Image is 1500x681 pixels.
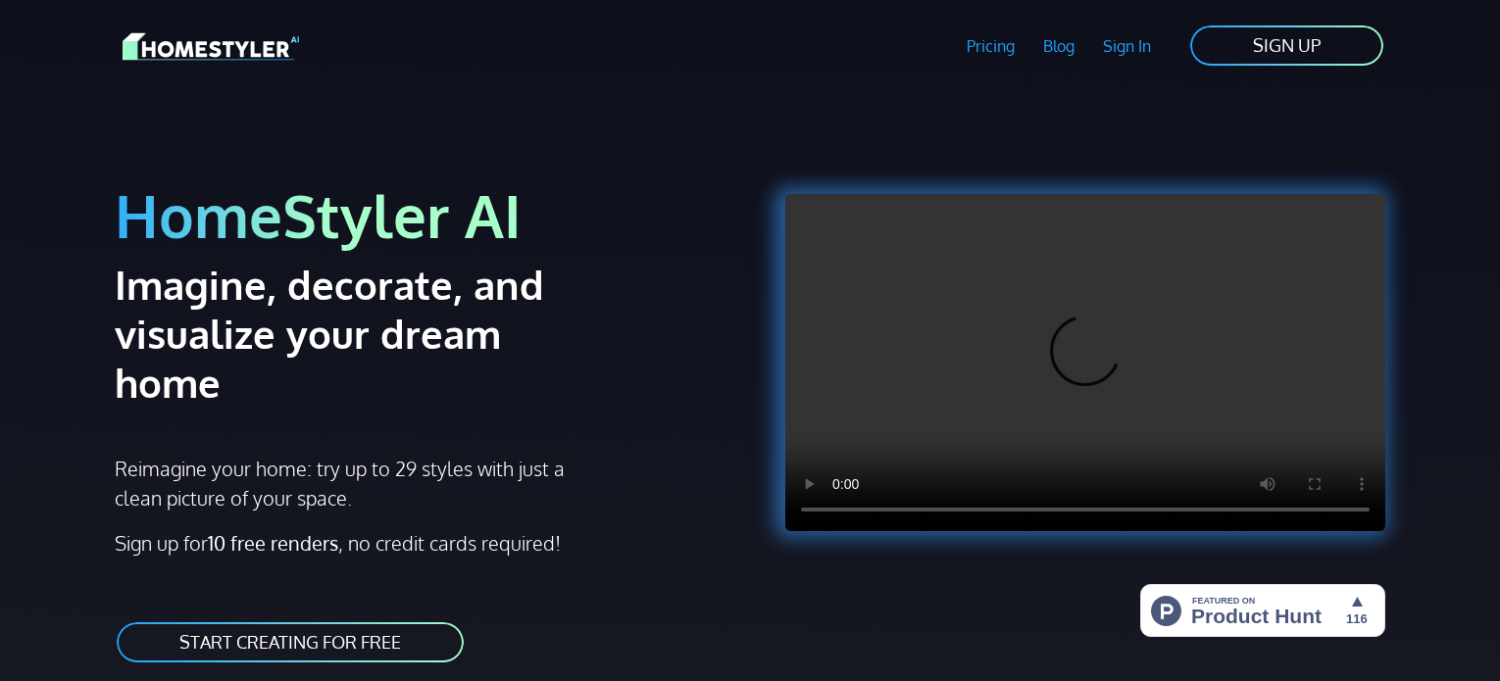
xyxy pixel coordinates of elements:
[115,620,466,664] a: START CREATING FOR FREE
[115,528,738,558] p: Sign up for , no credit cards required!
[1140,584,1385,637] img: HomeStyler AI - Interior Design Made Easy: One Click to Your Dream Home | Product Hunt
[1028,24,1088,69] a: Blog
[115,178,738,252] h1: HomeStyler AI
[1088,24,1165,69] a: Sign In
[115,260,614,407] h2: Imagine, decorate, and visualize your dream home
[208,530,338,556] strong: 10 free renders
[123,29,299,64] img: HomeStyler AI logo
[1188,24,1385,68] a: SIGN UP
[115,454,582,512] p: Reimagine your home: try up to 29 styles with just a clean picture of your space.
[953,24,1029,69] a: Pricing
